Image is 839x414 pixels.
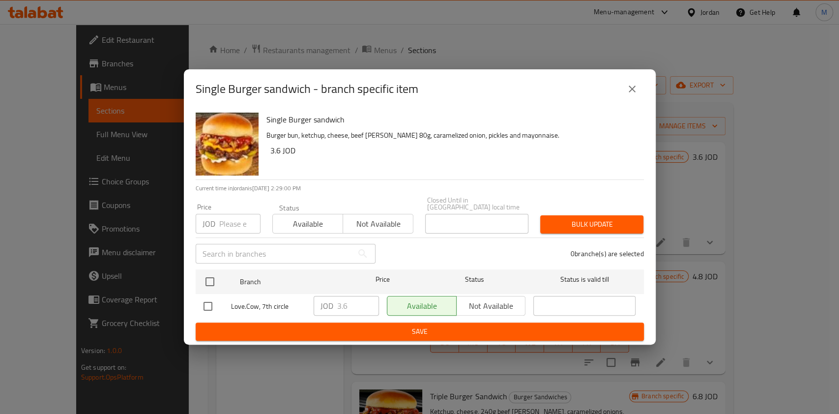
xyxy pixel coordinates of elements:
button: Save [196,323,644,341]
button: Not available [343,214,413,234]
p: Burger bun, ketchup, cheese, beef [PERSON_NAME] 80g, caramelized onion, pickles and mayonnaise. [266,129,636,142]
span: Available [277,217,339,231]
span: Status is valid till [533,273,636,286]
button: Bulk update [540,215,643,234]
h6: Single Burger sandwich [266,113,636,126]
input: Please enter price [337,296,379,316]
span: Status [423,273,525,286]
span: Price [350,273,415,286]
input: Please enter price [219,214,260,234]
img: Single Burger sandwich [196,113,259,176]
input: Search in branches [196,244,353,264]
span: Branch [240,276,342,288]
span: Not available [347,217,409,231]
span: Love.Cow, 7th circle [231,300,306,313]
p: JOD [320,300,333,312]
button: close [620,77,644,101]
button: Available [272,214,343,234]
p: Current time in Jordan is [DATE] 2:29:00 PM [196,184,644,193]
h2: Single Burger sandwich - branch specific item [196,81,418,97]
h6: 3.6 JOD [270,144,636,157]
p: 0 branche(s) are selected [571,249,644,259]
span: Save [203,325,636,338]
span: Bulk update [548,218,636,231]
p: JOD [203,218,215,230]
